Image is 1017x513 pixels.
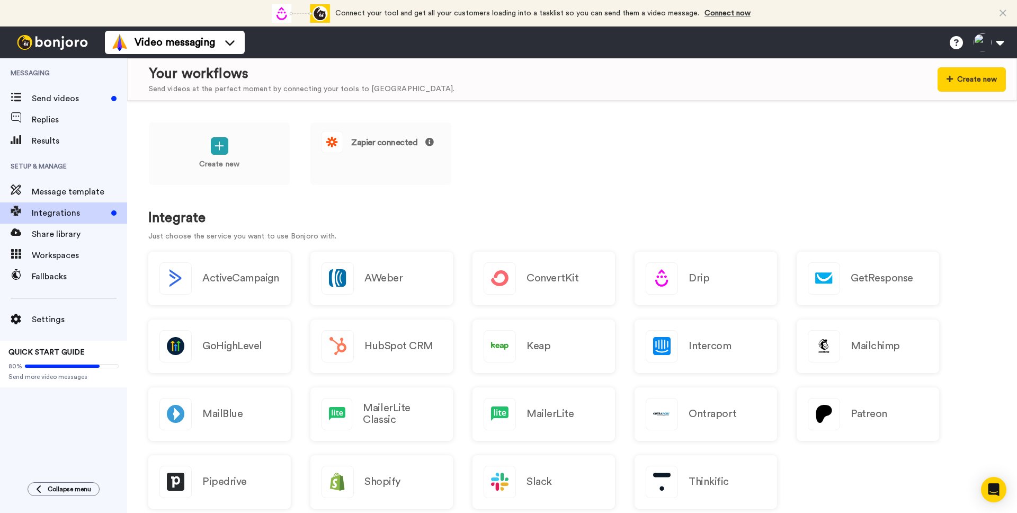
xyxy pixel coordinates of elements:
img: logo_convertkit.svg [484,263,515,294]
a: GetResponse [797,252,939,305]
span: Video messaging [135,35,215,50]
p: Just choose the service you want to use Bonjoro with. [148,231,996,242]
h2: GetResponse [851,272,913,284]
a: Keap [472,320,615,373]
span: Share library [32,228,127,241]
span: Connect your tool and get all your customers loading into a tasklist so you can send them a video... [335,10,699,17]
img: logo_mailerlite.svg [322,399,352,430]
a: ConvertKit [472,252,615,305]
h2: Mailchimp [851,340,900,352]
h2: Intercom [689,340,731,352]
a: Slack [472,455,615,509]
h2: ActiveCampaign [202,272,279,284]
img: bj-logo-header-white.svg [13,35,92,50]
span: Zapier connected [351,138,434,147]
img: logo_ontraport.svg [646,399,677,430]
a: Intercom [635,320,777,373]
div: Send videos at the perfect moment by connecting your tools to [GEOGRAPHIC_DATA]. [149,84,454,95]
div: Open Intercom Messenger [981,477,1006,502]
button: Create new [938,67,1006,92]
img: logo_getresponse.svg [808,263,840,294]
a: Connect now [704,10,751,17]
a: GoHighLevel [148,320,291,373]
div: animation [272,4,330,23]
span: Settings [32,313,127,326]
button: Collapse menu [28,482,100,496]
h2: Shopify [364,476,400,488]
h2: MailBlue [202,408,243,420]
span: Send more video messages [8,373,119,381]
a: Thinkific [635,455,777,509]
img: logo_intercom.svg [646,331,677,362]
h2: Patreon [851,408,887,420]
a: MailerLite Classic [310,387,453,441]
img: logo_keap.svg [484,331,515,362]
h2: MailerLite Classic [363,402,442,426]
div: Your workflows [149,64,454,84]
h2: AWeber [364,272,403,284]
button: ActiveCampaign [148,252,291,305]
p: Create new [199,159,239,170]
img: logo_mailblue.png [160,399,191,430]
span: Replies [32,113,127,126]
a: MailerLite [472,387,615,441]
h2: Thinkific [689,476,729,488]
h2: MailerLite [527,408,574,420]
h2: ConvertKit [527,272,578,284]
img: logo_pipedrive.png [160,466,191,498]
span: Message template [32,185,127,198]
span: Results [32,135,127,147]
img: logo_thinkific.svg [646,466,677,498]
h2: Slack [527,476,552,488]
span: Send videos [32,92,107,105]
a: HubSpot CRM [310,320,453,373]
a: Patreon [797,387,939,441]
a: Shopify [310,455,453,509]
img: logo_hubspot.svg [322,331,353,362]
img: logo_drip.svg [646,263,677,294]
a: Mailchimp [797,320,939,373]
h2: Ontraport [689,408,737,420]
h1: Integrate [148,210,996,226]
h2: GoHighLevel [202,340,262,352]
h2: Keap [527,340,550,352]
img: logo_mailerlite.svg [484,399,515,430]
img: logo_zapier.svg [322,131,343,153]
a: Drip [635,252,777,305]
h2: Pipedrive [202,476,247,488]
a: AWeber [310,252,453,305]
span: Collapse menu [48,485,91,493]
img: logo_patreon.svg [808,399,840,430]
a: Pipedrive [148,455,291,509]
a: MailBlue [148,387,291,441]
span: Workspaces [32,249,127,262]
img: logo_aweber.svg [322,263,353,294]
img: logo_activecampaign.svg [160,263,191,294]
img: logo_shopify.svg [322,466,353,498]
span: Integrations [32,207,107,219]
img: vm-color.svg [111,34,128,51]
span: 80% [8,362,22,370]
a: Create new [148,122,290,185]
img: logo_gohighlevel.png [160,331,191,362]
a: Ontraport [635,387,777,441]
span: Fallbacks [32,270,127,283]
h2: HubSpot CRM [364,340,433,352]
a: Zapier connected [310,122,452,185]
img: logo_slack.svg [484,466,515,498]
img: logo_mailchimp.svg [808,331,840,362]
span: QUICK START GUIDE [8,349,85,356]
h2: Drip [689,272,709,284]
